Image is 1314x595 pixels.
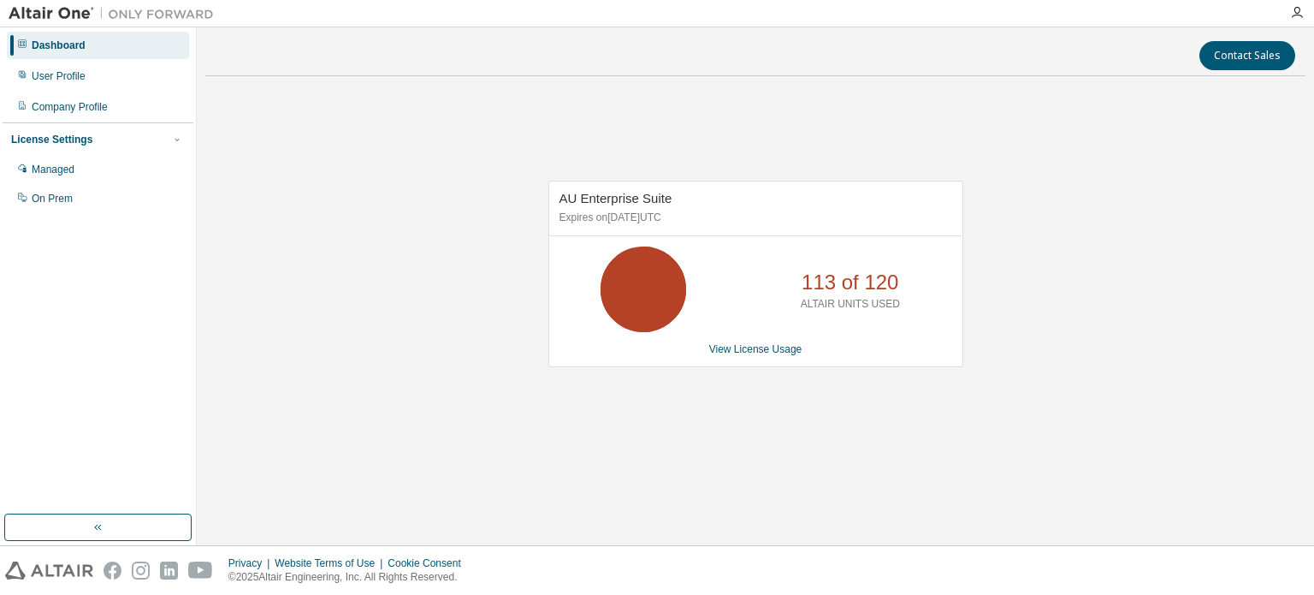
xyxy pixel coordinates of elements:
div: Dashboard [32,39,86,52]
p: © 2025 Altair Engineering, Inc. All Rights Reserved. [228,570,471,585]
p: Expires on [DATE] UTC [559,211,948,225]
img: altair_logo.svg [5,562,93,580]
div: On Prem [32,192,73,205]
span: AU Enterprise Suite [559,191,672,205]
button: Contact Sales [1199,41,1295,70]
img: Altair One [9,5,222,22]
div: License Settings [11,133,92,146]
div: Website Terms of Use [275,556,388,570]
img: linkedin.svg [160,562,178,580]
a: View License Usage [709,343,802,355]
div: Company Profile [32,100,108,114]
div: Privacy [228,556,275,570]
img: youtube.svg [188,562,213,580]
img: instagram.svg [132,562,150,580]
div: Cookie Consent [388,556,471,570]
p: ALTAIR UNITS USED [801,297,900,312]
p: 113 of 120 [802,268,898,297]
img: facebook.svg [104,562,121,580]
div: User Profile [32,69,86,83]
div: Managed [32,163,74,176]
